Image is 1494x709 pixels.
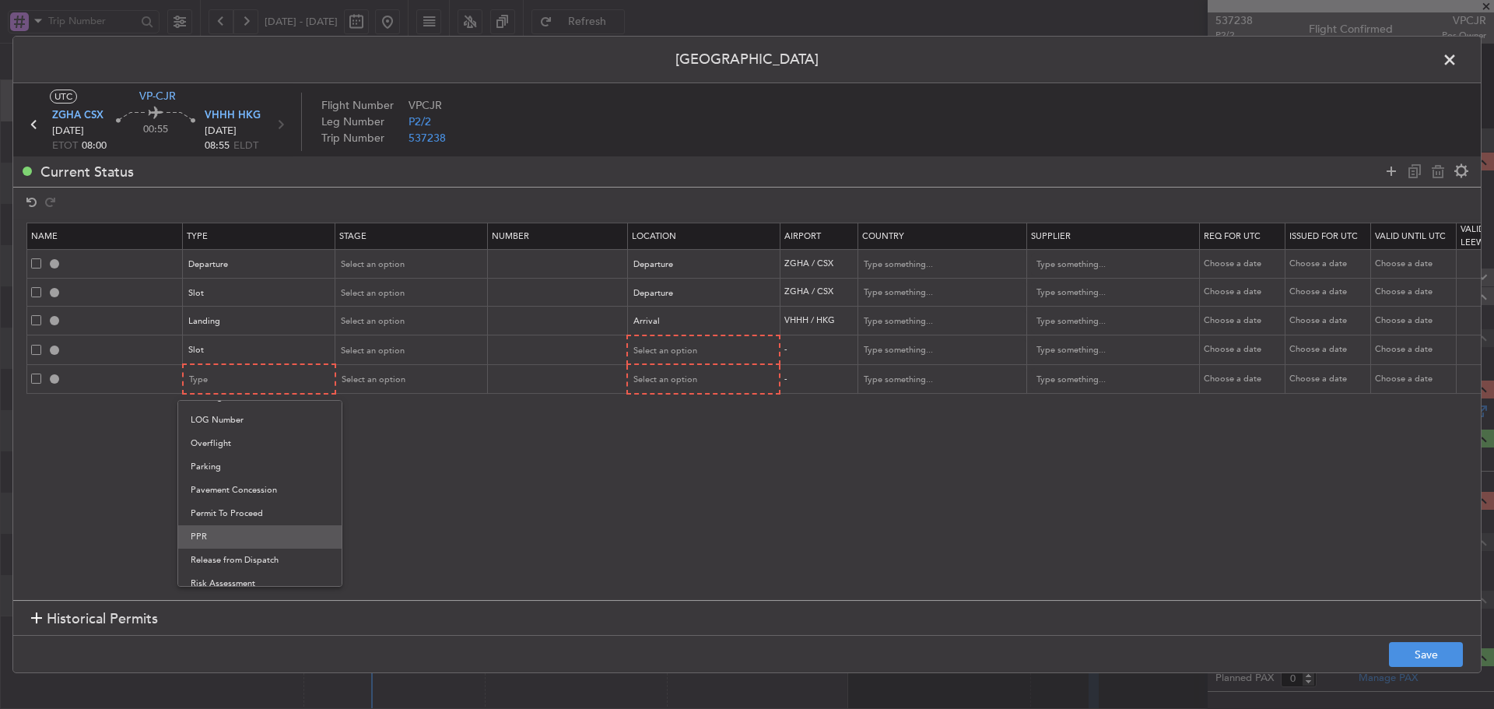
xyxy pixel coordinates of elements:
span: LOG Number [191,409,329,432]
span: Overflight [191,432,329,455]
span: PPR [191,525,329,549]
span: Risk Assessment [191,572,329,595]
span: Permit To Proceed [191,502,329,525]
span: Parking [191,455,329,479]
span: Pavement Concession [191,479,329,502]
span: Release from Dispatch [191,549,329,572]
